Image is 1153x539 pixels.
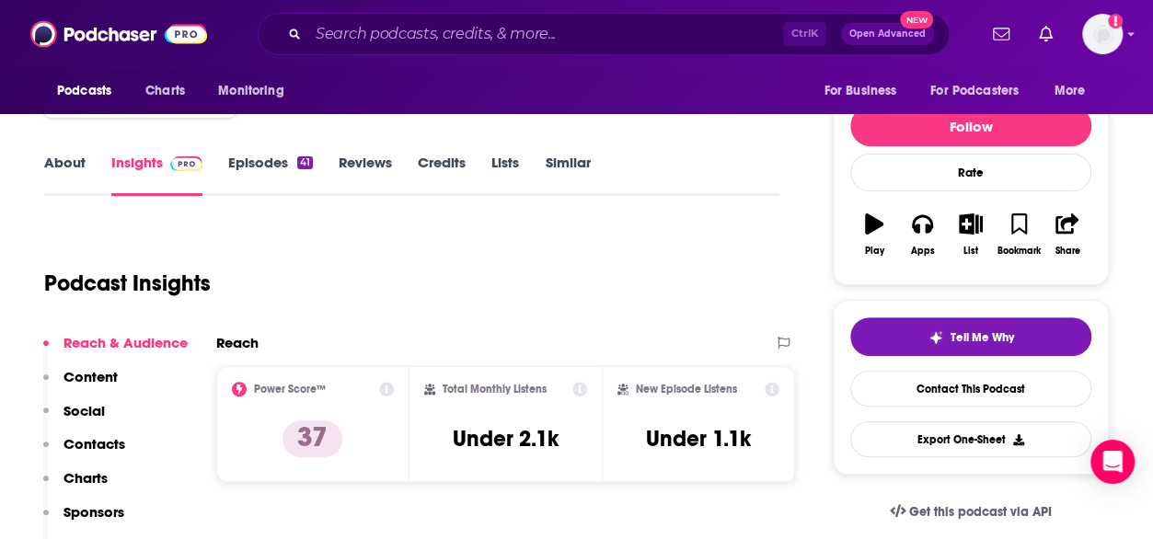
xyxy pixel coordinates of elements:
a: Contact This Podcast [850,371,1091,407]
button: Export One-Sheet [850,421,1091,457]
div: Open Intercom Messenger [1090,440,1135,484]
p: Social [63,402,105,419]
span: Get this podcast via API [909,504,1052,520]
span: Charts [145,78,185,104]
button: Show profile menu [1082,14,1123,54]
div: Apps [911,246,935,257]
span: Ctrl K [783,22,826,46]
p: Contacts [63,435,125,453]
button: Charts [43,469,108,503]
button: List [947,201,995,268]
div: List [963,246,978,257]
img: Podchaser - Follow, Share and Rate Podcasts [30,17,207,52]
div: Share [1055,246,1079,257]
span: For Podcasters [930,78,1019,104]
span: Tell Me Why [951,330,1014,345]
button: Share [1043,201,1091,268]
p: Content [63,368,118,385]
button: Follow [850,106,1091,146]
h3: Under 1.1k [646,425,751,453]
a: Get this podcast via API [875,489,1067,534]
button: open menu [811,74,919,109]
span: Open Advanced [849,29,926,39]
span: Podcasts [57,78,111,104]
a: About [44,154,86,196]
span: New [900,11,933,29]
button: open menu [44,74,135,109]
div: 41 [297,156,313,169]
svg: Add a profile image [1108,14,1123,29]
h3: Under 2.1k [453,425,559,453]
div: Search podcasts, credits, & more... [258,13,950,55]
a: Show notifications dropdown [986,18,1017,50]
button: Open AdvancedNew [841,23,934,45]
button: tell me why sparkleTell Me Why [850,317,1091,356]
a: InsightsPodchaser Pro [111,154,202,196]
span: Logged in as aridings [1082,14,1123,54]
button: Sponsors [43,503,124,537]
h2: Reach [216,334,259,351]
img: Podchaser Pro [170,156,202,171]
button: open menu [918,74,1045,109]
a: Charts [133,74,196,109]
img: User Profile [1082,14,1123,54]
p: Charts [63,469,108,487]
button: Reach & Audience [43,334,188,368]
a: Reviews [339,154,392,196]
a: Show notifications dropdown [1032,18,1060,50]
button: Contacts [43,435,125,469]
h1: Podcast Insights [44,269,211,297]
span: For Business [824,78,896,104]
button: Apps [898,201,946,268]
p: 37 [282,420,342,457]
span: Monitoring [218,78,283,104]
a: Lists [491,154,519,196]
button: Social [43,402,105,436]
a: Episodes41 [228,154,313,196]
button: Bookmark [995,201,1043,268]
button: Play [850,201,898,268]
h2: Total Monthly Listens [443,383,547,396]
button: open menu [1042,74,1109,109]
img: tell me why sparkle [928,330,943,345]
h2: Power Score™ [254,383,326,396]
button: Content [43,368,118,402]
p: Reach & Audience [63,334,188,351]
h2: New Episode Listens [636,383,737,396]
a: Credits [418,154,466,196]
input: Search podcasts, credits, & more... [308,19,783,49]
p: Sponsors [63,503,124,521]
a: Similar [545,154,590,196]
div: Rate [850,154,1091,191]
span: More [1055,78,1086,104]
button: open menu [205,74,307,109]
div: Bookmark [997,246,1041,257]
div: Play [865,246,884,257]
